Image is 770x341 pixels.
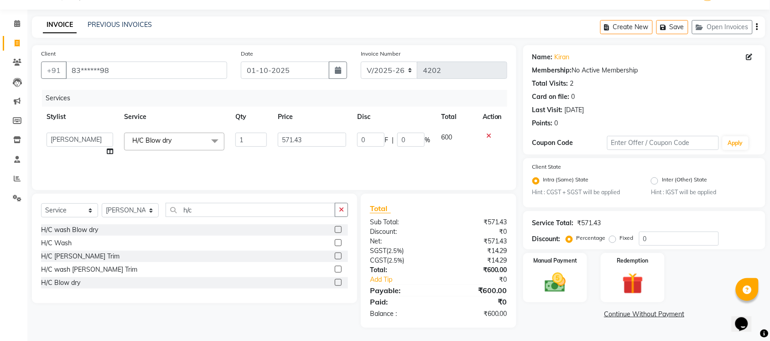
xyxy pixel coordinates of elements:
[532,138,607,148] div: Coupon Code
[532,66,572,75] div: Membership:
[41,265,137,274] div: H/C wash [PERSON_NAME] Trim
[370,247,386,255] span: SGST
[363,227,439,237] div: Discount:
[477,107,507,127] th: Action
[532,92,570,102] div: Card on file:
[352,107,436,127] th: Disc
[172,136,176,145] a: x
[692,20,753,34] button: Open Invoices
[88,21,152,29] a: PREVIOUS INVOICES
[620,234,634,242] label: Fixed
[532,119,553,128] div: Points:
[363,275,451,284] a: Add Tip
[241,50,253,58] label: Date
[389,257,402,264] span: 2.5%
[441,133,452,141] span: 600
[41,50,56,58] label: Client
[438,227,514,237] div: ₹0
[532,66,756,75] div: No Active Membership
[532,188,637,196] small: Hint : CGST + SGST will be applied
[43,17,77,33] a: INVOICE
[577,218,601,228] div: ₹571.43
[662,176,707,186] label: Inter (Other) State
[438,309,514,319] div: ₹600.00
[565,105,584,115] div: [DATE]
[438,237,514,246] div: ₹571.43
[41,62,67,79] button: +91
[363,246,439,256] div: ( )
[656,20,688,34] button: Save
[388,247,402,254] span: 2.5%
[616,270,650,296] img: _gift.svg
[555,52,570,62] a: Kiran
[385,135,388,145] span: F
[651,188,756,196] small: Hint : IGST will be applied
[617,257,649,265] label: Redemption
[166,203,335,217] input: Search or Scan
[436,107,477,127] th: Total
[532,234,561,244] div: Discount:
[392,135,394,145] span: |
[363,309,439,319] div: Balance :
[438,285,514,296] div: ₹600.00
[438,246,514,256] div: ₹14.29
[272,107,352,127] th: Price
[363,217,439,227] div: Sub Total:
[132,136,172,145] span: H/C Blow dry
[525,310,764,319] a: Continue Without Payment
[555,119,558,128] div: 0
[370,204,391,213] span: Total
[41,278,80,288] div: H/C Blow dry
[438,265,514,275] div: ₹600.00
[41,107,119,127] th: Stylist
[438,256,514,265] div: ₹14.29
[370,256,387,264] span: CGST
[600,20,653,34] button: Create New
[607,136,719,150] input: Enter Offer / Coupon Code
[532,105,563,115] div: Last Visit:
[532,163,562,171] label: Client State
[570,79,574,88] div: 2
[41,238,72,248] div: H/C Wash
[533,257,577,265] label: Manual Payment
[363,265,439,275] div: Total:
[532,218,574,228] div: Service Total:
[538,270,572,294] img: _cash.svg
[572,92,575,102] div: 0
[732,305,761,332] iframe: chat widget
[119,107,230,127] th: Service
[543,176,589,186] label: Intra (Same) State
[438,296,514,307] div: ₹0
[577,234,606,242] label: Percentage
[363,256,439,265] div: ( )
[425,135,430,145] span: %
[438,217,514,227] div: ₹571.43
[532,79,568,88] div: Total Visits:
[42,90,514,107] div: Services
[66,62,227,79] input: Search by Name/Mobile/Email/Code
[363,285,439,296] div: Payable:
[41,225,98,235] div: H/C wash Blow dry
[363,237,439,246] div: Net:
[451,275,514,284] div: ₹0
[41,252,120,261] div: H/C [PERSON_NAME] Trim
[363,296,439,307] div: Paid:
[532,52,553,62] div: Name:
[723,136,749,150] button: Apply
[361,50,401,58] label: Invoice Number
[230,107,272,127] th: Qty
